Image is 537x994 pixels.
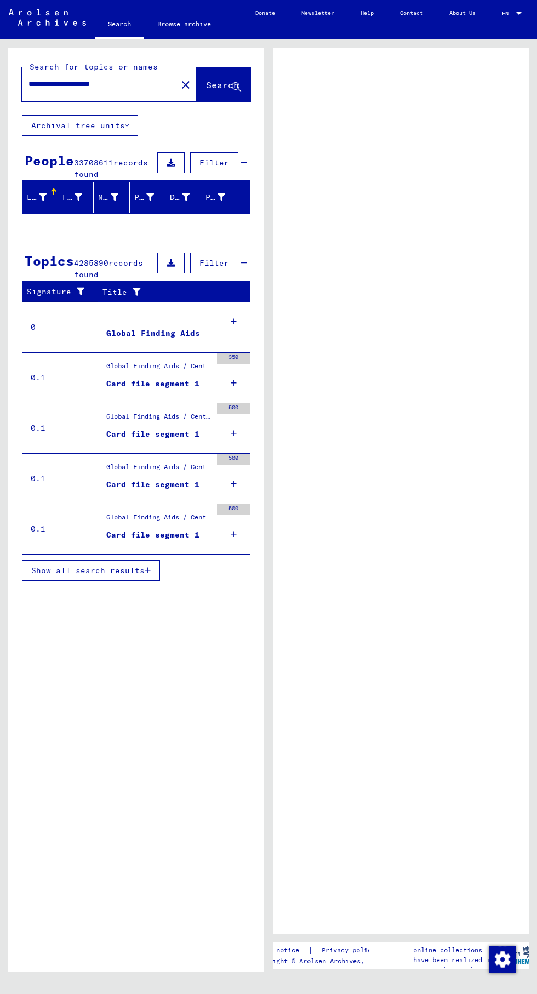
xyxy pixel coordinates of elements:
div: | [253,945,389,956]
div: 500 [217,403,250,414]
mat-header-cell: First Name [58,182,94,213]
td: 0 [22,302,98,352]
mat-header-cell: Last Name [22,182,58,213]
mat-icon: close [179,78,192,92]
div: Global Finding Aids / Central Name Index / Reference cards and originals, which have been discove... [106,412,212,427]
a: Search [95,11,144,39]
div: Card file segment 1 [106,429,199,440]
div: Topics [25,251,74,271]
div: Last Name [27,192,47,203]
div: Title [102,287,228,298]
p: Copyright © Arolsen Archives, 2021 [253,956,389,966]
div: Place of Birth [134,192,154,203]
div: Place of Birth [134,188,168,206]
div: Prisoner # [205,192,225,203]
a: Privacy policy [313,945,389,956]
div: Prisoner # [205,188,239,206]
img: Arolsen_neg.svg [9,9,86,26]
mat-header-cell: Date of Birth [165,182,201,213]
td: 0.1 [22,453,98,504]
div: Date of Birth [170,192,190,203]
button: Show all search results [22,560,160,581]
button: Filter [190,253,238,273]
mat-header-cell: Prisoner # [201,182,249,213]
div: Signature [27,283,100,301]
div: Card file segment 1 [106,479,199,490]
div: Global Finding Aids [106,328,200,339]
button: Search [197,67,250,101]
div: Signature [27,286,89,298]
div: Maiden Name [98,188,132,206]
span: records found [74,158,148,179]
span: Search [206,79,239,90]
div: Global Finding Aids / Central Name Index / Cards, which have been separated just before or during... [106,462,212,477]
td: 0.1 [22,352,98,403]
div: First Name [62,192,82,203]
div: People [25,151,74,170]
span: 4285890 [74,258,108,268]
img: Change consent [489,946,516,973]
span: EN [502,10,514,16]
mat-label: Search for topics or names [30,62,158,72]
span: Filter [199,258,229,268]
button: Archival tree units [22,115,138,136]
div: Title [102,283,239,301]
a: Legal notice [253,945,308,956]
div: 500 [217,454,250,465]
div: 350 [217,353,250,364]
p: have been realized in partnership with [413,955,497,975]
span: Filter [199,158,229,168]
td: 0.1 [22,504,98,554]
a: Browse archive [144,11,224,37]
span: records found [74,258,143,279]
div: First Name [62,188,96,206]
span: Show all search results [31,565,145,575]
span: 33708611 [74,158,113,168]
div: Card file segment 1 [106,529,199,541]
div: 500 [217,504,250,515]
div: Last Name [27,188,60,206]
div: Card file segment 1 [106,378,199,390]
button: Filter [190,152,238,173]
mat-header-cell: Maiden Name [94,182,129,213]
div: Global Finding Aids / Central Name Index / Cards that have been scanned during first sequential m... [106,361,212,376]
button: Clear [175,73,197,95]
p: The Arolsen Archives online collections [413,935,497,955]
div: Maiden Name [98,192,118,203]
td: 0.1 [22,403,98,453]
div: Global Finding Aids / Central Name Index / Reference cards phonetically ordered, which could not ... [106,512,212,528]
div: Date of Birth [170,188,203,206]
mat-header-cell: Place of Birth [130,182,165,213]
